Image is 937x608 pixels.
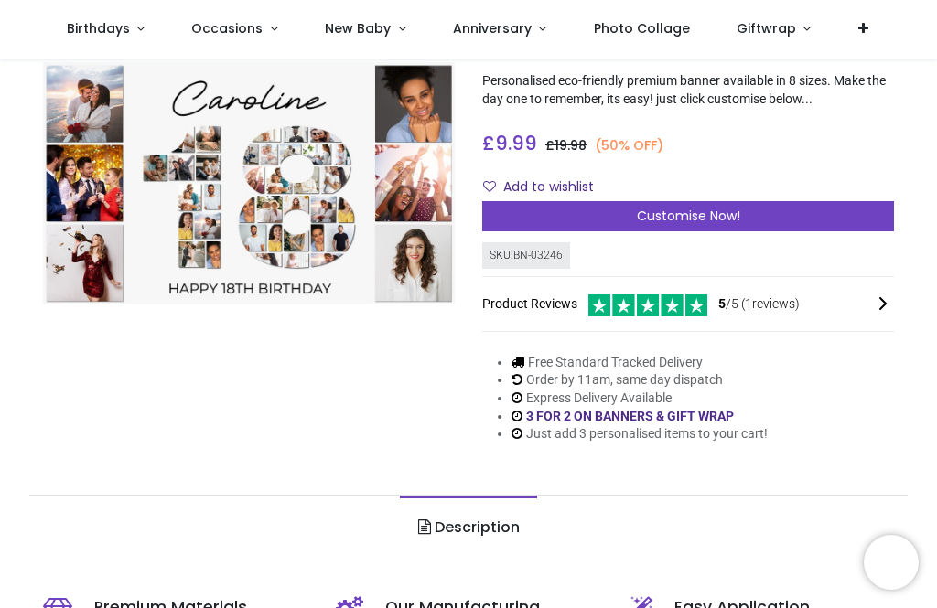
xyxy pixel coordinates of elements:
li: Free Standard Tracked Delivery [512,354,768,372]
span: 5 [718,296,726,311]
span: Photo Collage [594,19,690,37]
span: 9.99 [495,130,537,156]
p: Personalised eco-friendly premium banner available in 8 sizes. Make the day one to remember, its ... [482,72,894,108]
button: Add to wishlistAdd to wishlist [482,172,609,203]
img: Personalised 18th Birthday Photo Banner - Add 42 Photos - Custom Text [43,63,455,305]
span: Customise Now! [637,207,740,225]
div: Product Reviews [482,292,894,316]
li: Express Delivery Available [512,389,768,408]
a: Description [400,496,536,560]
span: Anniversary [453,19,532,37]
div: SKU: BN-03246 [482,242,570,269]
iframe: Brevo live chat [864,535,919,590]
span: /5 ( 1 reviews) [718,295,800,314]
li: Order by 11am, same day dispatch [512,371,768,389]
i: Add to wishlist [483,180,496,193]
span: 19.98 [555,136,587,155]
span: Giftwrap [737,19,796,37]
a: 3 FOR 2 ON BANNERS & GIFT WRAP [526,409,734,423]
li: Just add 3 personalised items to your cart! [512,425,768,443]
span: £ [545,136,587,155]
span: Birthdays [67,19,130,37]
span: New Baby [325,19,391,37]
small: (50% OFF) [595,136,664,155]
span: Occasions [191,19,263,37]
span: £ [482,130,537,156]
